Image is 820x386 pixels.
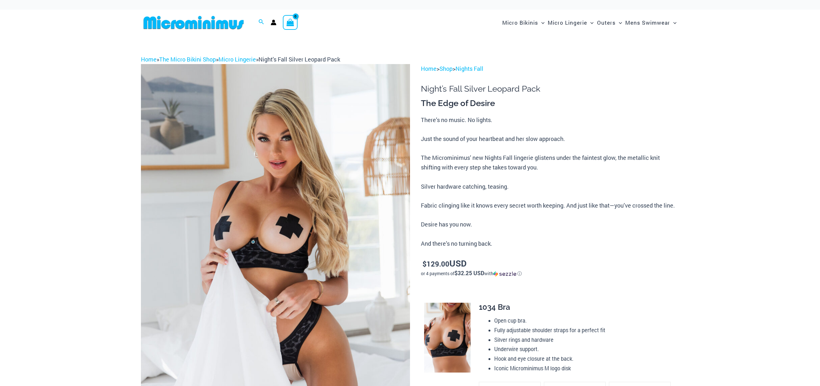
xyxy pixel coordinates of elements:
div: or 4 payments of with [421,270,679,277]
p: USD [421,259,679,269]
span: Menu Toggle [616,14,622,31]
li: Silver rings and hardware [494,335,674,345]
li: Underwire support. [494,344,674,354]
div: or 4 payments of$32.25 USDwithSezzle Click to learn more about Sezzle [421,270,679,277]
li: Iconic Microminimus M logo disk [494,364,674,373]
span: Mens Swimwear [625,14,670,31]
h3: The Edge of Desire [421,98,679,109]
a: Account icon link [271,20,276,25]
p: There’s no music. No lights. Just the sound of your heartbeat and her slow approach. The Micromin... [421,115,679,249]
a: Micro LingerieMenu ToggleMenu Toggle [546,13,595,32]
a: OutersMenu ToggleMenu Toggle [595,13,624,32]
span: Night’s Fall Silver Leopard Pack [258,55,340,63]
a: Home [421,65,437,72]
span: Menu Toggle [538,14,545,31]
img: Nights Fall Silver Leopard 1036 Bra [424,303,471,373]
span: Outers [597,14,616,31]
span: » » » [141,55,340,63]
span: Menu Toggle [587,14,594,31]
li: Fully adjustable shoulder straps for a perfect fit [494,325,674,335]
span: $32.25 USD [455,269,484,277]
p: > > [421,64,679,74]
a: View Shopping Cart, empty [283,15,298,30]
a: Home [141,55,157,63]
span: 1034 Bra [479,302,510,312]
a: Shop [439,65,453,72]
span: Menu Toggle [670,14,676,31]
bdi: 129.00 [422,259,449,268]
a: The Micro Bikini Shop [159,55,216,63]
nav: Site Navigation [500,12,679,33]
a: Mens SwimwearMenu ToggleMenu Toggle [624,13,678,32]
li: Open cup bra. [494,316,674,325]
span: Micro Lingerie [548,14,587,31]
span: Micro Bikinis [502,14,538,31]
a: Search icon link [258,18,264,27]
a: Micro BikinisMenu ToggleMenu Toggle [501,13,546,32]
img: Sezzle [493,271,516,277]
a: Nights Fall [455,65,483,72]
h1: Night’s Fall Silver Leopard Pack [421,84,679,94]
a: Micro Lingerie [218,55,256,63]
img: MM SHOP LOGO FLAT [141,15,246,30]
li: Hook and eye closure at the back. [494,354,674,364]
span: $ [422,259,427,268]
